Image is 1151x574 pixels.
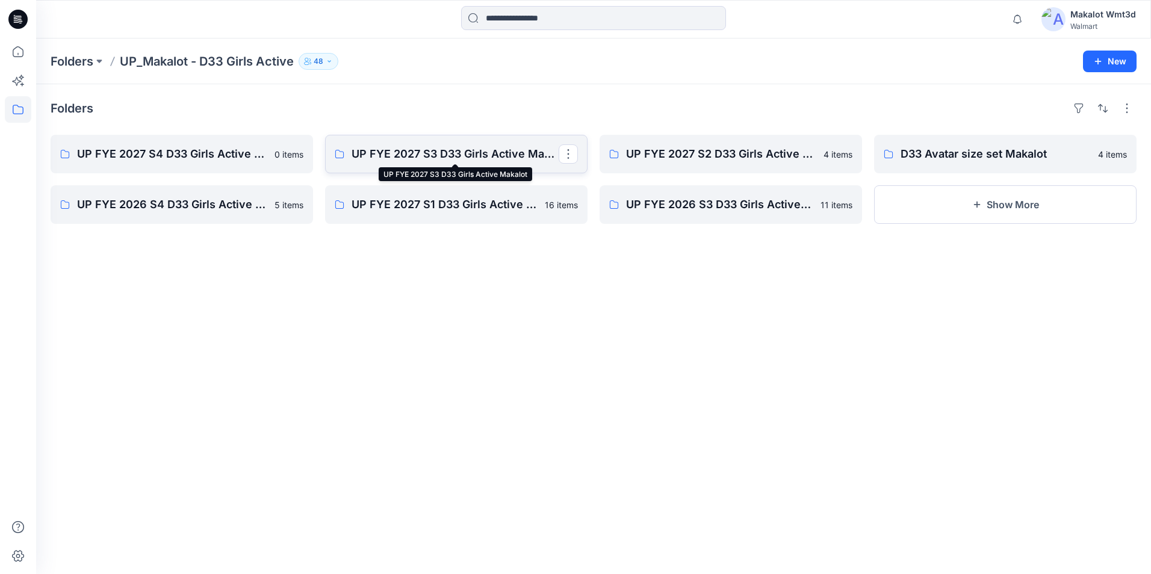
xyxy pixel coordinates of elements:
button: New [1083,51,1137,72]
p: UP FYE 2026 S4 D33 Girls Active Makalot [77,196,267,213]
div: Makalot Wmt3d [1070,7,1136,22]
p: 48 [314,55,323,68]
p: 16 items [545,199,578,211]
p: 5 items [275,199,303,211]
a: UP FYE 2027 S3 D33 Girls Active Makalot [325,135,588,173]
p: 4 items [824,148,852,161]
button: 48 [299,53,338,70]
a: UP FYE 2027 S2 D33 Girls Active Makalot4 items [600,135,862,173]
p: UP FYE 2027 S3 D33 Girls Active Makalot [352,146,559,162]
div: Walmart [1070,22,1136,31]
p: 0 items [275,148,303,161]
p: UP FYE 2027 S2 D33 Girls Active Makalot [626,146,816,162]
p: 11 items [821,199,852,211]
a: UP FYE 2026 S4 D33 Girls Active Makalot5 items [51,185,313,224]
p: D33 Avatar size set Makalot [901,146,1091,162]
p: 4 items [1098,148,1127,161]
button: Show More [874,185,1137,224]
img: avatar [1041,7,1066,31]
a: D33 Avatar size set Makalot4 items [874,135,1137,173]
p: UP FYE 2027 S1 D33 Girls Active Makalot [352,196,538,213]
a: UP FYE 2027 S4 D33 Girls Active Makalot0 items [51,135,313,173]
a: UP FYE 2026 S3 D33 Girls Active Makalot11 items [600,185,862,224]
p: UP FYE 2027 S4 D33 Girls Active Makalot [77,146,267,162]
p: UP FYE 2026 S3 D33 Girls Active Makalot [626,196,813,213]
a: Folders [51,53,93,70]
h4: Folders [51,101,93,116]
a: UP FYE 2027 S1 D33 Girls Active Makalot16 items [325,185,588,224]
p: UP_Makalot - D33 Girls Active [120,53,294,70]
